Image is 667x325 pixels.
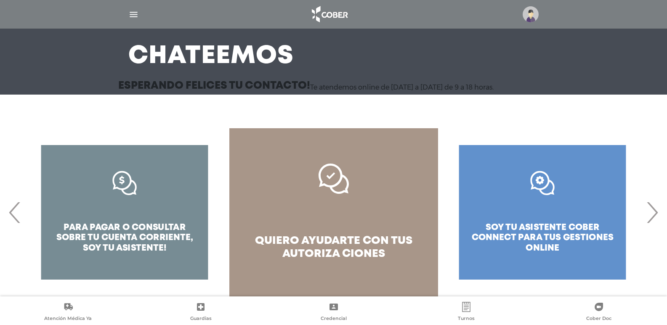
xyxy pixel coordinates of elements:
a: Cober Doc [533,302,665,323]
span: autoriza ciones [282,249,385,259]
h3: Chateemos [128,45,294,67]
a: Turnos [400,302,532,323]
span: quiero ayudarte con tus [255,236,412,246]
span: Cober Doc [586,315,611,323]
p: Te atendemos online de [DATE] a [DATE] de 9 a 18 horas. [310,83,494,91]
span: Turnos [458,315,475,323]
img: Cober_menu-lines-white.svg [128,9,139,20]
span: Credencial [321,315,347,323]
span: Next [644,190,660,235]
span: Atención Médica Ya [44,315,92,323]
a: quiero ayudarte con tus autoriza ciones [229,128,438,296]
span: Previous [7,190,23,235]
h3: Esperando felices tu contacto! [118,81,310,91]
img: profile-placeholder.svg [523,6,539,22]
a: Guardias [134,302,267,323]
img: logo_cober_home-white.png [307,4,351,24]
a: Atención Médica Ya [2,302,134,323]
span: Guardias [190,315,212,323]
a: Credencial [267,302,400,323]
